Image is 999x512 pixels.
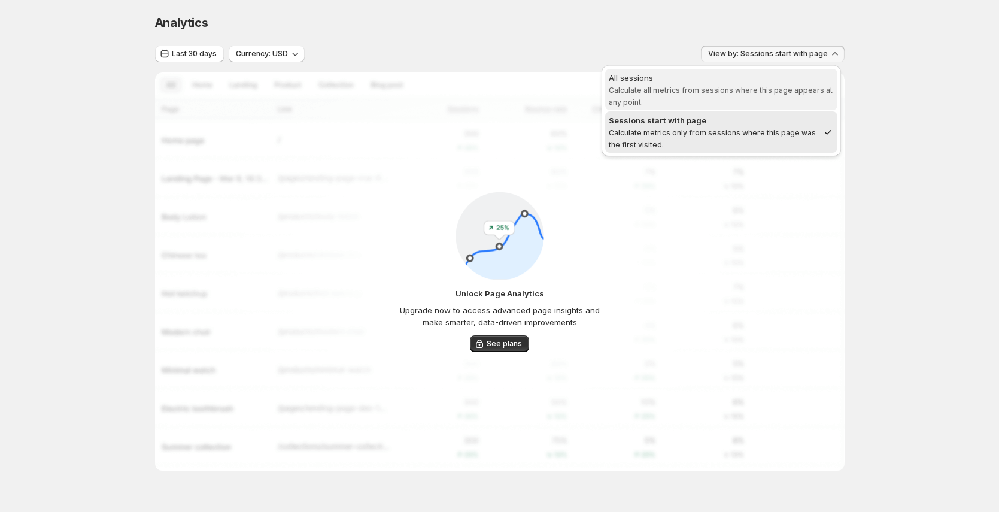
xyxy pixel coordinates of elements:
[155,46,224,62] button: Last 30 days
[609,72,834,84] div: All sessions
[609,86,833,107] span: Calculate all metrics from sessions where this page appears at any point.
[229,46,305,62] button: Currency: USD
[236,49,288,59] span: Currency: USD
[390,304,609,328] p: Upgrade now to access advanced page insights and make smarter, data-driven improvements
[609,114,818,126] div: Sessions start with page
[487,339,522,349] span: See plans
[155,16,208,30] span: Analytics
[172,49,217,59] span: Last 30 days
[456,192,544,280] img: PageListing
[609,128,816,149] span: Calculate metrics only from sessions where this page was the first visited.
[701,46,845,62] button: View by: Sessions start with page
[470,335,529,352] button: See plans
[456,287,544,299] p: Unlock Page Analytics
[708,49,828,59] span: View by: Sessions start with page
